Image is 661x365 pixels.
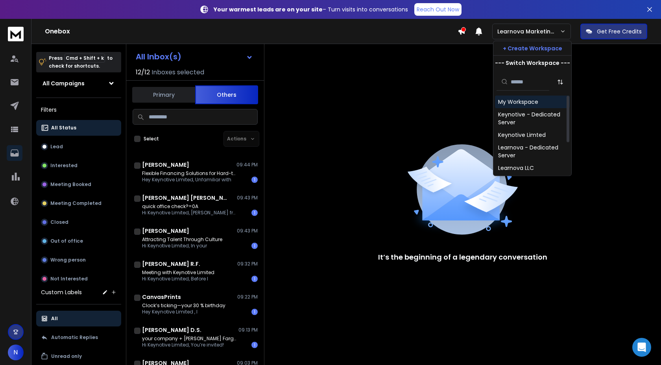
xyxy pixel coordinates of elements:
[51,334,98,341] p: Automatic Replies
[552,74,568,90] button: Sort by Sort A-Z
[36,139,121,155] button: Lead
[142,302,225,309] p: Clock’s ticking—your 30 % birthday
[50,238,83,244] p: Out of office
[36,233,121,249] button: Out of office
[580,24,647,39] button: Get Free Credits
[36,195,121,211] button: Meeting Completed
[129,49,259,65] button: All Inbox(s)
[251,342,258,348] div: 1
[142,260,200,268] h1: [PERSON_NAME] R.F.
[251,243,258,249] div: 1
[142,243,222,249] p: Hi Keynotive Limited, In your
[36,214,121,230] button: Closed
[50,181,91,188] p: Meeting Booked
[36,348,121,364] button: Unread only
[238,327,258,333] p: 09:13 PM
[142,309,225,315] p: Hey Keynotive Limited , I
[237,228,258,234] p: 09:43 PM
[498,131,546,139] div: Keynotive Limted
[142,236,222,243] p: Attracting Talent Through Culture
[498,98,538,106] div: My Workspace
[142,177,236,183] p: Hey Keynotive Limited, Unfamiliar with
[498,144,567,159] div: Learnova - Dedicated Server
[142,293,181,301] h1: CanvasPrints
[142,203,236,210] p: quick office check?=0A
[503,44,562,52] p: + Create Workspace
[65,53,105,63] span: Cmd + Shift + k
[51,125,76,131] p: All Status
[50,144,63,150] p: Lead
[142,227,189,235] h1: [PERSON_NAME]
[214,6,323,13] strong: Your warmest leads are on your site
[237,261,258,267] p: 09:32 PM
[251,276,258,282] div: 1
[36,120,121,136] button: All Status
[51,353,82,359] p: Unread only
[8,345,24,360] button: N
[142,276,214,282] p: Hi Keynotive Limited, Before I
[498,111,567,126] div: Keynotive - Dedicated Server
[142,336,236,342] p: your company + [PERSON_NAME] Fargo
[414,3,462,16] a: Reach Out Now
[36,76,121,91] button: All Campaigns
[136,53,181,61] h1: All Inbox(s)
[237,294,258,300] p: 09:22 PM
[49,54,113,70] p: Press to check for shortcuts.
[498,164,534,172] div: Learnova LLC
[50,257,86,263] p: Wrong person
[632,338,651,357] div: Open Intercom Messenger
[142,194,229,202] h1: [PERSON_NAME] [PERSON_NAME]
[214,6,408,13] p: – Turn visits into conversations
[236,162,258,168] p: 09:44 PM
[142,269,214,276] p: Meeting with Keynotive Limited
[417,6,459,13] p: Reach Out Now
[8,27,24,41] img: logo
[50,276,88,282] p: Not Interested
[493,41,571,55] button: + Create Workspace
[251,309,258,315] div: 1
[142,161,189,169] h1: [PERSON_NAME]
[136,68,150,77] span: 12 / 12
[51,315,58,322] p: All
[36,177,121,192] button: Meeting Booked
[195,85,258,104] button: Others
[142,326,201,334] h1: [PERSON_NAME] D.S.
[36,311,121,326] button: All
[597,28,642,35] p: Get Free Credits
[50,200,102,206] p: Meeting Completed
[237,195,258,201] p: 09:43 PM
[36,271,121,287] button: Not Interested
[36,252,121,268] button: Wrong person
[151,68,204,77] h3: Inboxes selected
[251,210,258,216] div: 1
[251,177,258,183] div: 1
[36,158,121,173] button: Interested
[42,79,85,87] h1: All Campaigns
[36,330,121,345] button: Automatic Replies
[142,170,236,177] p: Flexible Financing Solutions for Hard-to-Fund
[142,210,236,216] p: Hi ﻿Keynotive Limited﻿, ﻿[PERSON_NAME]﻿ from
[495,59,570,67] p: --- Switch Workspace ---
[50,162,78,169] p: Interested
[378,252,547,263] p: It’s the beginning of a legendary conversation
[142,342,236,348] p: Hi Keynotive Limited, You’re invited!
[132,86,195,103] button: Primary
[41,288,82,296] h3: Custom Labels
[36,104,121,115] h3: Filters
[45,27,458,36] h1: Onebox
[144,136,159,142] label: Select
[50,219,68,225] p: Closed
[497,28,560,35] p: Learnova Marketing Emails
